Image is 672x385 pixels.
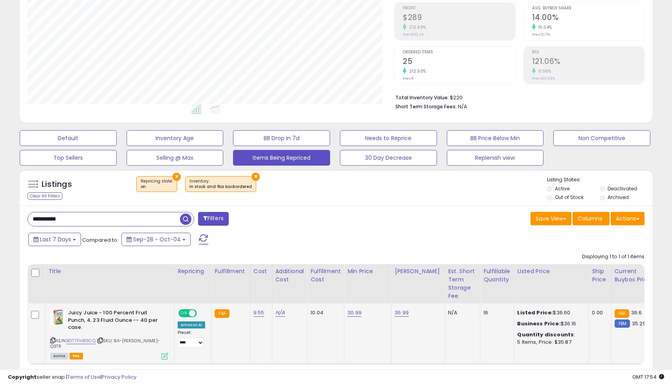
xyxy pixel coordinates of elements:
button: Columns [573,212,610,225]
div: Fulfillment [215,267,246,276]
div: Repricing [178,267,208,276]
span: Compared to: [82,236,118,244]
div: on [141,184,173,190]
button: Non Competitive [553,130,650,146]
div: Cost [253,267,269,276]
button: Last 7 Days [28,233,81,246]
label: Deactivated [608,185,637,192]
div: seller snap | | [8,374,136,381]
span: Inventory : [189,178,252,190]
small: Prev: $92.44 [403,32,424,37]
div: Fulfillable Quantity [483,267,510,284]
div: [PERSON_NAME] [395,267,441,276]
button: Inventory Age [127,130,224,146]
a: Terms of Use [67,373,101,381]
button: × [173,173,181,181]
div: Ship Price [592,267,608,284]
div: Preset: [178,330,205,348]
span: 2025-10-12 17:54 GMT [632,373,664,381]
button: Sep-28 - Oct-04 [121,233,191,246]
li: $220 [395,92,639,102]
span: FBA [70,353,83,359]
a: B077FH89CQ [66,338,95,344]
strong: Copyright [8,373,37,381]
div: Clear All Filters [28,192,62,200]
h2: 25 [403,57,515,68]
div: Min Price [347,267,388,276]
a: 30.99 [347,309,362,317]
h2: 14.00% [532,13,644,24]
h5: Listings [42,179,72,190]
div: Current Buybox Price [615,267,655,284]
span: Last 7 Days [40,235,71,243]
span: All listings currently available for purchase on Amazon [50,353,68,359]
div: $36.16 [517,320,582,327]
span: Sep-28 - Oct-04 [133,235,181,243]
span: Columns [578,215,602,223]
small: Prev: 12.17% [532,32,550,37]
b: Quantity discounts [517,331,574,338]
small: FBA [215,309,229,318]
small: Prev: 8 [403,76,413,81]
span: Repricing state : [141,178,173,190]
span: ROI [532,50,644,55]
a: 9.55 [253,309,264,317]
small: 15.04% [536,24,552,30]
div: Fulfillment Cost [310,267,341,284]
button: Selling @ Max [127,150,224,166]
a: Privacy Policy [102,373,136,381]
label: Active [555,185,569,192]
small: 212.50% [406,68,426,74]
b: Juicy Juice - 100 Percent Fruit Punch, 4. 23 Fluid Ounce -- 40 per case. [68,309,163,333]
button: Default [20,130,117,146]
div: Listed Price [517,267,585,276]
img: 514T05yzWBL._SL40_.jpg [50,309,66,325]
button: BB Drop in 7d [233,130,330,146]
a: N/A [275,309,285,317]
button: × [252,173,260,181]
button: Save View [531,212,571,225]
small: FBA [615,309,629,318]
div: 16 [483,309,508,316]
button: Replenish view [447,150,544,166]
a: 36.99 [395,309,409,317]
div: Displaying 1 to 1 of 1 items [582,253,644,261]
div: 5 Items, Price: $35.87 [517,339,582,346]
span: Avg. Buybox Share [532,6,644,11]
button: Items Being Repriced [233,150,330,166]
span: 35.25 [632,320,646,327]
span: ON [179,310,189,317]
div: Additional Cost [275,267,304,284]
h2: 121.06% [532,57,644,68]
small: FBM [615,319,630,328]
label: Archived [608,194,629,201]
small: 0.06% [536,68,551,74]
span: N/A [458,103,467,110]
small: Prev: 120.99% [532,76,555,81]
p: Listing States: [547,176,652,184]
b: Short Term Storage Fees: [395,103,457,110]
div: Est. Short Term Storage Fee [448,267,477,300]
h2: $289 [403,13,515,24]
small: 212.66% [406,24,426,30]
span: Profit [403,6,515,11]
span: 36.6 [631,309,642,316]
b: Business Price: [517,320,560,327]
button: BB Price Below Min [447,130,544,146]
div: ASIN: [50,309,168,359]
div: : [517,331,582,338]
div: 10.04 [310,309,338,316]
label: Out of Stock [555,194,584,201]
span: OFF [196,310,208,317]
div: 0.00 [592,309,605,316]
button: 30 Day Decrease [340,150,437,166]
div: in stock and fba backordered [189,184,252,190]
button: Filters [198,212,229,226]
div: Title [48,267,171,276]
div: $36.60 [517,309,582,316]
b: Listed Price: [517,309,553,316]
button: Needs to Reprice [340,130,437,146]
div: N/A [448,309,474,316]
button: Actions [611,212,644,225]
span: | SKU: 8A-[PERSON_NAME]-Q3TR [50,338,160,349]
